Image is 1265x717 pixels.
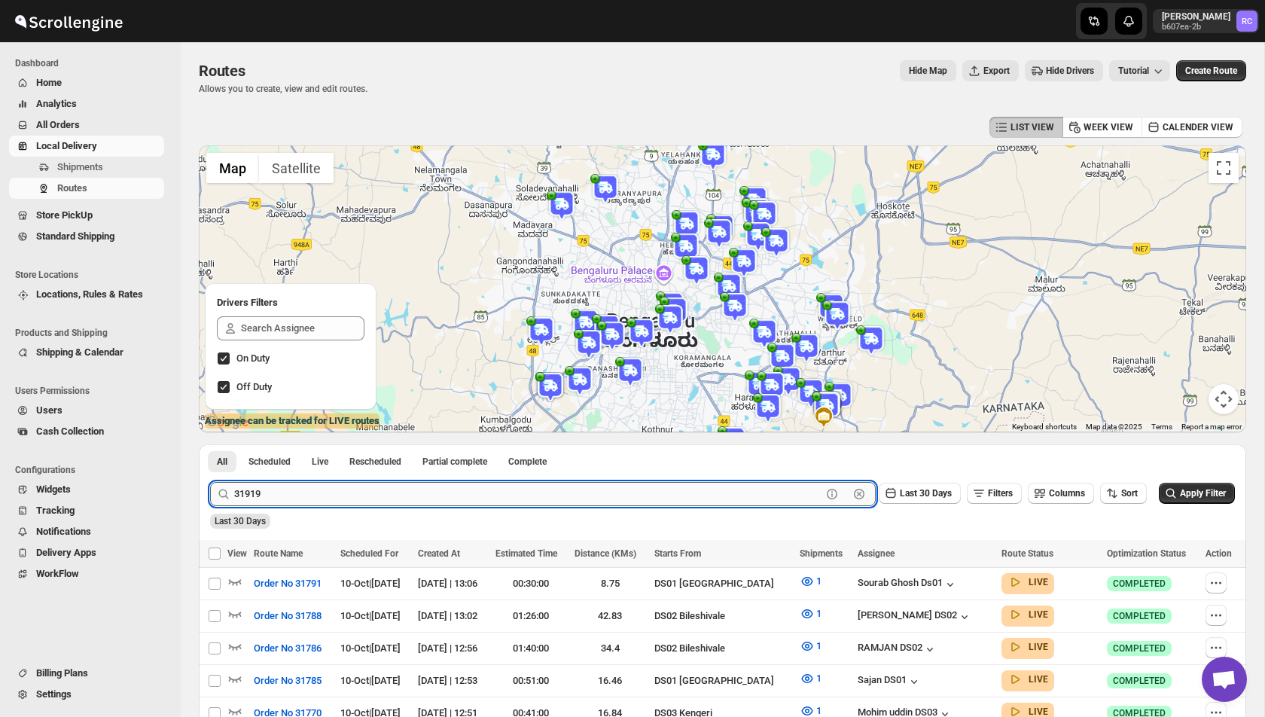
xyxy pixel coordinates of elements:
[1029,706,1048,717] b: LIVE
[1153,9,1259,33] button: User menu
[199,62,245,80] span: Routes
[241,316,364,340] input: Search Assignee
[36,547,96,558] span: Delivery Apps
[1180,488,1226,499] span: Apply Filter
[1109,60,1170,81] button: Tutorial
[9,400,164,421] button: Users
[900,488,952,499] span: Last 30 Days
[495,673,566,688] div: 00:51:00
[575,576,645,591] div: 8.75
[36,404,62,416] span: Users
[967,483,1022,504] button: Filters
[1029,674,1048,685] b: LIVE
[816,640,821,651] span: 1
[858,609,972,624] button: [PERSON_NAME] DS02
[9,114,164,136] button: All Orders
[800,548,843,559] span: Shipments
[1029,642,1048,652] b: LIVE
[508,456,547,468] span: Complete
[36,140,97,151] span: Local Delivery
[1025,60,1103,81] button: Hide Drivers
[1001,548,1053,559] span: Route Status
[1176,60,1246,81] button: Create Route
[1012,422,1077,432] button: Keyboard shortcuts
[199,83,367,95] p: Allows you to create, view and edit routes.
[340,642,401,654] span: 10-Oct | [DATE]
[654,609,790,624] div: DS02 Bileshivale
[962,60,1019,81] button: Export
[245,572,331,596] button: Order No 31791
[205,413,379,429] label: Assignee can be tracked for LIVE routes
[989,117,1063,138] button: LIST VIEW
[1242,17,1252,26] text: RC
[227,548,247,559] span: View
[900,60,956,81] button: Map action label
[217,456,227,468] span: All
[422,456,487,468] span: Partial complete
[1046,65,1094,77] span: Hide Drivers
[1100,483,1147,504] button: Sort
[254,609,322,624] span: Order No 31788
[654,576,790,591] div: DS01 [GEOGRAPHIC_DATA]
[245,636,331,661] button: Order No 31786
[1113,610,1166,622] span: COMPLETED
[36,426,104,437] span: Cash Collection
[9,563,164,584] button: WorkFlow
[418,548,460,559] span: Created At
[248,456,291,468] span: Scheduled
[15,57,170,69] span: Dashboard
[254,673,322,688] span: Order No 31785
[36,688,72,700] span: Settings
[9,93,164,114] button: Analytics
[858,577,958,592] button: Sourab Ghosh Ds01
[245,669,331,693] button: Order No 31785
[9,72,164,93] button: Home
[418,576,486,591] div: [DATE] | 13:06
[418,641,486,656] div: [DATE] | 12:56
[36,77,62,88] span: Home
[9,684,164,705] button: Settings
[575,673,645,688] div: 16.46
[215,516,266,526] span: Last 30 Days
[1007,639,1048,654] button: LIVE
[9,421,164,442] button: Cash Collection
[36,230,114,242] span: Standard Shipping
[254,641,322,656] span: Order No 31786
[495,641,566,656] div: 01:40:00
[858,642,937,657] div: RAMJAN DS02
[1202,657,1247,702] div: Open chat
[12,2,125,40] img: ScrollEngine
[1107,548,1186,559] span: Optimization Status
[1121,488,1138,499] span: Sort
[236,381,272,392] span: Off Duty
[236,352,270,364] span: On Duty
[36,209,93,221] span: Store PickUp
[1162,23,1230,32] p: b607ea-2b
[1049,488,1085,499] span: Columns
[816,705,821,716] span: 1
[1028,483,1094,504] button: Columns
[57,182,87,194] span: Routes
[654,548,701,559] span: Starts From
[15,385,170,397] span: Users Permissions
[9,479,164,500] button: Widgets
[1113,642,1166,654] span: COMPLETED
[1209,384,1239,414] button: Map camera controls
[9,521,164,542] button: Notifications
[495,576,566,591] div: 00:30:00
[36,484,71,495] span: Widgets
[1007,607,1048,622] button: LIVE
[879,483,961,504] button: Last 30 Days
[654,641,790,656] div: DS02 Bileshivale
[816,608,821,619] span: 1
[1209,153,1239,183] button: Toggle fullscreen view
[1086,423,1142,431] span: Map data ©2025
[1007,672,1048,687] button: LIVE
[36,667,88,679] span: Billing Plans
[9,178,164,199] button: Routes
[9,157,164,178] button: Shipments
[1113,578,1166,590] span: COMPLETED
[852,487,867,502] button: Clear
